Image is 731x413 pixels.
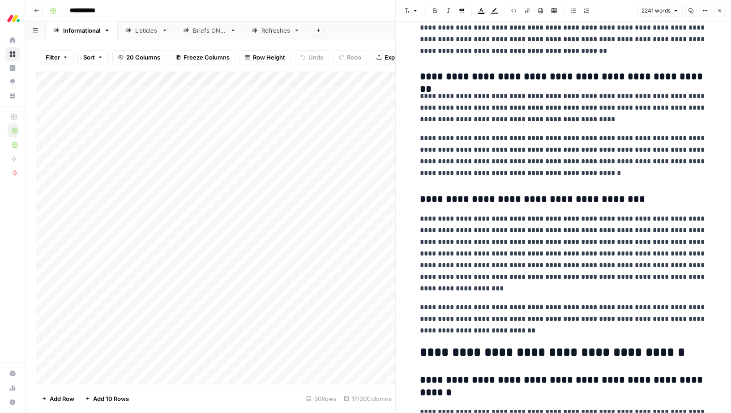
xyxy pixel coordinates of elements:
div: Briefs ONLY [193,26,227,35]
span: 2241 words [641,7,671,15]
a: Browse [5,47,20,61]
span: Filter [46,53,60,62]
span: 20 Columns [126,53,160,62]
a: Informational [46,21,118,39]
a: Your Data [5,89,20,103]
a: Listicles [118,21,175,39]
span: Add 10 Rows [93,394,129,403]
button: Sort [77,50,109,64]
div: Listicles [135,26,158,35]
div: 17/20 Columns [340,392,395,406]
button: 20 Columns [112,50,166,64]
a: Briefs ONLY [175,21,244,39]
a: Settings [5,366,20,381]
button: Freeze Columns [170,50,235,64]
span: Row Height [253,53,285,62]
button: Add 10 Rows [80,392,134,406]
span: Export CSV [385,53,416,62]
button: Export CSV [371,50,422,64]
button: 2241 words [637,5,683,17]
a: Opportunities [5,75,20,89]
span: Add Row [50,394,74,403]
img: Monday.com Logo [5,10,21,26]
span: Freeze Columns [184,53,230,62]
button: Help + Support [5,395,20,409]
button: Undo [295,50,329,64]
a: Usage [5,381,20,395]
div: Informational [63,26,100,35]
div: 30 Rows [303,392,340,406]
span: Redo [347,53,361,62]
a: Refreshes [244,21,308,39]
span: Sort [83,53,95,62]
button: Row Height [239,50,291,64]
a: Home [5,33,20,47]
a: Insights [5,61,20,75]
span: Undo [308,53,324,62]
button: Filter [40,50,74,64]
div: Refreshes [261,26,290,35]
button: Redo [333,50,367,64]
button: Add Row [36,392,80,406]
button: Workspace: Monday.com [5,7,20,30]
